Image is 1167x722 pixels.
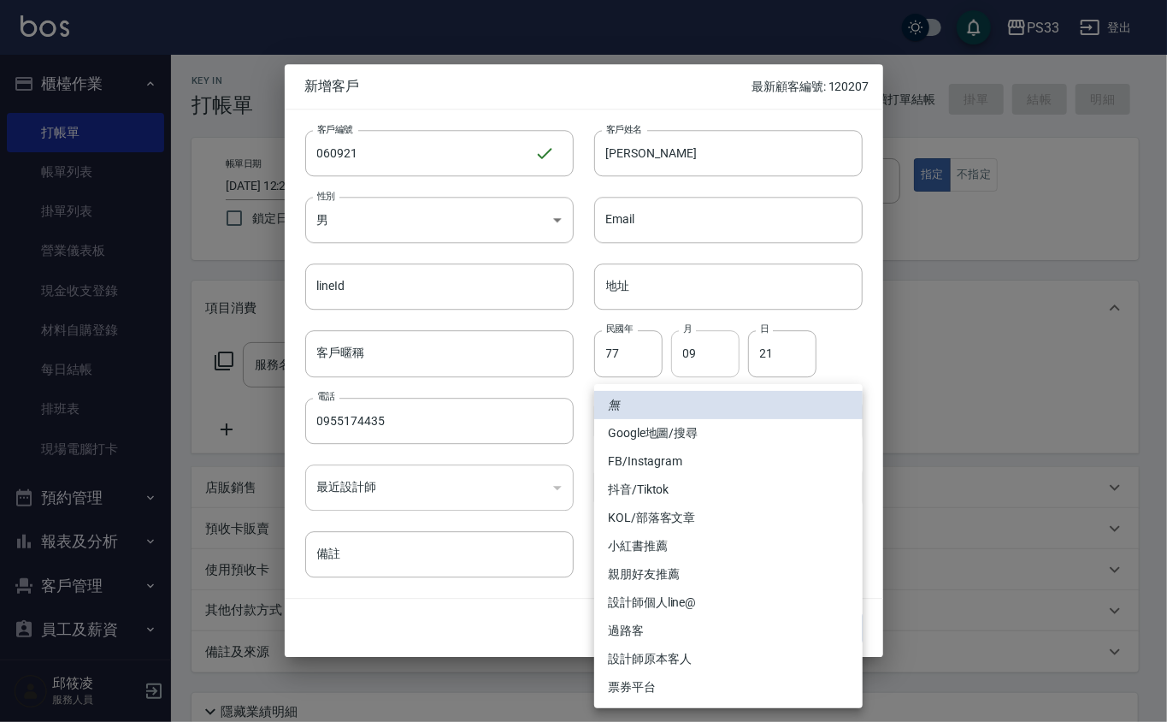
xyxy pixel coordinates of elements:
[594,589,863,617] li: 設計師個人line@
[594,560,863,589] li: 親朋好友推薦
[594,617,863,645] li: 過路客
[594,532,863,560] li: 小紅書推薦
[594,673,863,701] li: 票券平台
[594,476,863,504] li: 抖音/Tiktok
[594,419,863,447] li: Google地圖/搜尋
[594,447,863,476] li: FB/Instagram
[608,396,620,414] em: 無
[594,645,863,673] li: 設計師原本客人
[594,504,863,532] li: KOL/部落客文章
